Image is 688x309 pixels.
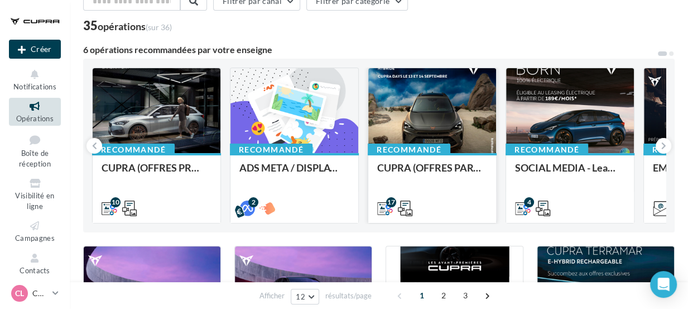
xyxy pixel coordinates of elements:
span: (sur 36) [146,22,172,32]
span: Notifications [13,82,56,91]
div: SOCIAL MEDIA - Leasing social électrique - CUPRA Born [515,162,625,184]
a: Campagnes [9,217,61,245]
div: CUPRA (OFFRES PART + CUPRA DAYS / SEPT) - SOCIAL MEDIA [377,162,487,184]
a: Visibilité en ligne [9,175,61,213]
span: 2 [435,287,453,305]
div: Open Intercom Messenger [650,271,677,298]
span: Campagnes [15,234,55,243]
a: Opérations [9,98,61,125]
button: 12 [291,289,319,305]
span: Opérations [16,114,54,123]
div: 10 [110,197,121,207]
span: 3 [456,287,474,305]
div: 2 [248,197,258,207]
a: Boîte de réception [9,130,61,171]
button: Créer [9,40,61,59]
div: ADS META / DISPLAY CUPRA DAYS Septembre 2025 [239,162,349,184]
div: Recommandé [368,144,450,156]
span: Afficher [259,291,285,301]
span: 12 [296,292,305,301]
span: 1 [413,287,431,305]
span: résultats/page [325,291,372,301]
div: Nouvelle campagne [9,40,61,59]
span: CL [15,288,24,299]
div: 35 [83,20,172,32]
a: CL CUPRA Laon [9,283,61,304]
span: Contacts [20,266,50,275]
div: Recommandé [506,144,588,156]
div: 4 [524,197,534,207]
a: Contacts [9,250,61,277]
div: 17 [386,197,396,207]
div: opérations [98,21,172,31]
div: CUPRA (OFFRES PRO / SEPT) - SOCIAL MEDIA [102,162,211,184]
div: 6 opérations recommandées par votre enseigne [83,45,657,54]
span: Visibilité en ligne [15,191,54,211]
div: Recommandé [230,144,312,156]
div: Recommandé [92,144,175,156]
span: Boîte de réception [19,149,51,168]
button: Notifications [9,66,61,93]
p: CUPRA Laon [32,288,48,299]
